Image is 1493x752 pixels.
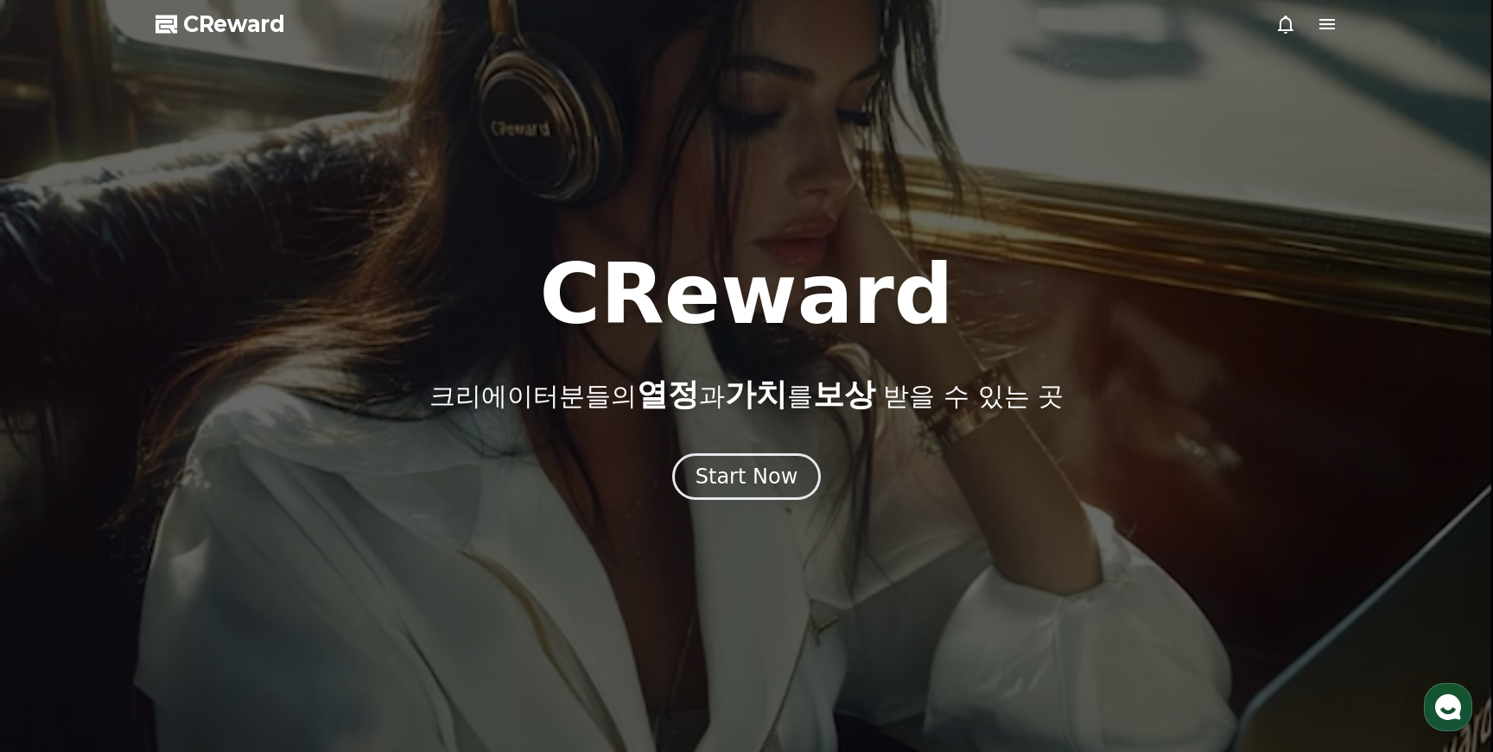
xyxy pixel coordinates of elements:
[539,253,953,336] h1: CReward
[183,10,285,38] span: CReward
[672,453,822,500] button: Start Now
[672,471,822,487] a: Start Now
[156,10,285,38] a: CReward
[813,376,875,412] span: 보상
[429,377,1064,412] p: 크리에이터분들의 과 를 받을 수 있는 곳
[637,376,699,412] span: 열정
[696,463,798,490] div: Start Now
[725,376,787,412] span: 가치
